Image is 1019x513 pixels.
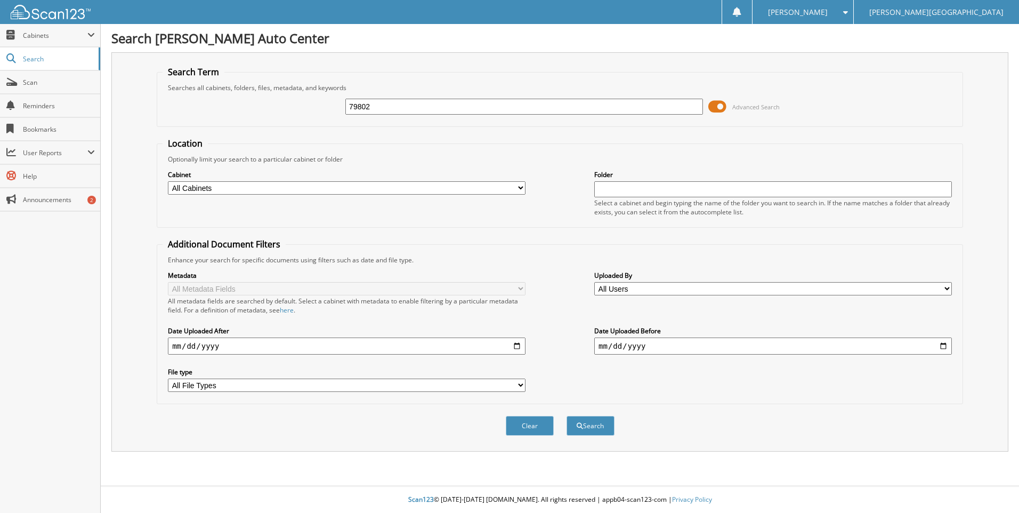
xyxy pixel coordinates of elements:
[23,54,93,63] span: Search
[23,195,95,204] span: Announcements
[168,367,525,376] label: File type
[23,31,87,40] span: Cabinets
[163,155,957,164] div: Optionally limit your search to a particular cabinet or folder
[168,338,525,355] input: start
[506,416,554,436] button: Clear
[168,170,525,179] label: Cabinet
[672,495,712,504] a: Privacy Policy
[23,101,95,110] span: Reminders
[732,103,780,111] span: Advanced Search
[23,148,87,157] span: User Reports
[280,306,294,315] a: here
[869,9,1004,15] span: [PERSON_NAME][GEOGRAPHIC_DATA]
[101,487,1019,513] div: © [DATE]-[DATE] [DOMAIN_NAME]. All rights reserved | appb04-scan123-com |
[163,138,208,149] legend: Location
[567,416,614,436] button: Search
[594,198,952,217] div: Select a cabinet and begin typing the name of the folder you want to search in. If the name match...
[163,255,957,264] div: Enhance your search for specific documents using filters such as date and file type.
[163,238,286,250] legend: Additional Document Filters
[23,78,95,87] span: Scan
[768,9,828,15] span: [PERSON_NAME]
[111,29,1008,47] h1: Search [PERSON_NAME] Auto Center
[87,196,96,204] div: 2
[168,271,525,280] label: Metadata
[168,326,525,335] label: Date Uploaded After
[408,495,434,504] span: Scan123
[11,5,91,19] img: scan123-logo-white.svg
[23,125,95,134] span: Bookmarks
[594,326,952,335] label: Date Uploaded Before
[168,296,525,315] div: All metadata fields are searched by default. Select a cabinet with metadata to enable filtering b...
[594,271,952,280] label: Uploaded By
[163,66,224,78] legend: Search Term
[23,172,95,181] span: Help
[594,170,952,179] label: Folder
[594,338,952,355] input: end
[163,83,957,92] div: Searches all cabinets, folders, files, metadata, and keywords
